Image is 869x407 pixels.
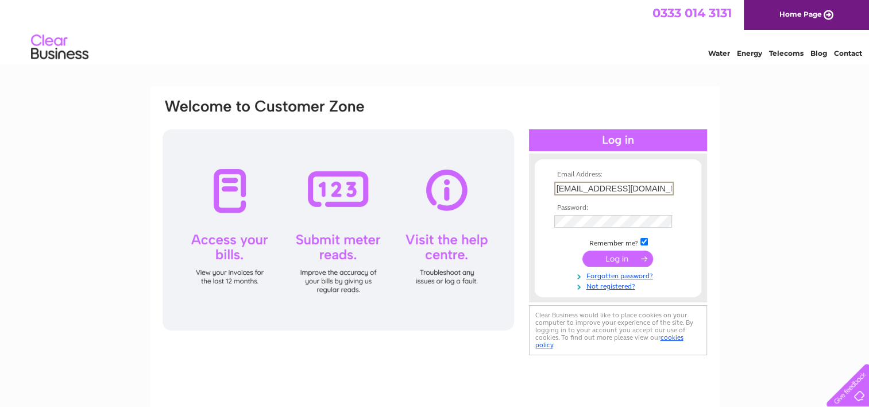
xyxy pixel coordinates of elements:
a: Forgotten password? [554,270,685,281]
td: Remember me? [551,236,685,248]
a: cookies policy [535,333,683,349]
a: Water [708,49,730,57]
a: Contact [834,49,862,57]
a: Energy [737,49,762,57]
div: Clear Business would like to place cookies on your computer to improve your experience of the sit... [529,305,707,355]
th: Password: [551,204,685,212]
a: Not registered? [554,280,685,291]
input: Submit [582,251,653,267]
th: Email Address: [551,171,685,179]
a: Telecoms [769,49,804,57]
a: Blog [810,49,827,57]
div: Clear Business is a trading name of Verastar Limited (registered in [GEOGRAPHIC_DATA] No. 3667643... [164,6,706,56]
img: logo.png [30,30,89,65]
a: 0333 014 3131 [652,6,732,20]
